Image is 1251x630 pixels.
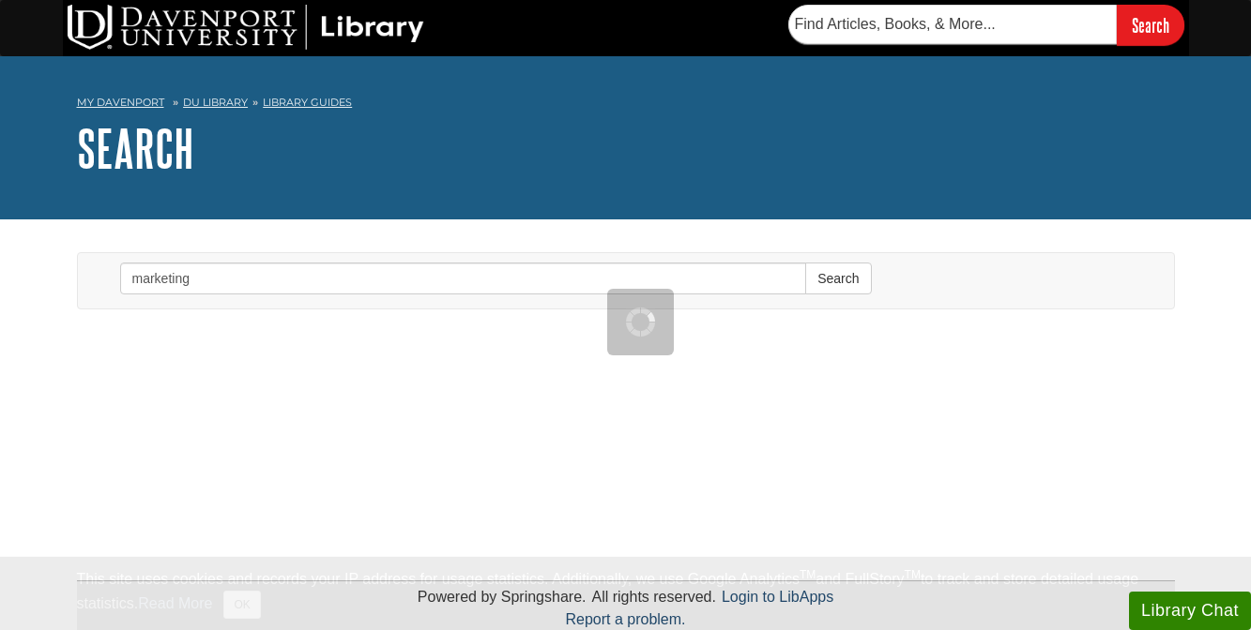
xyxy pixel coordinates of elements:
div: This site uses cookies and records your IP address for usage statistics. Additionally, we use Goo... [77,568,1175,619]
button: Close [223,591,260,619]
a: Library Guides [263,96,352,109]
sup: TM [905,568,921,581]
sup: TM [800,568,816,581]
a: My Davenport [77,95,164,111]
a: DU Library [183,96,248,109]
nav: breadcrumb [77,90,1175,120]
input: Find Articles, Books, & More... [788,5,1117,44]
form: Searches DU Library's articles, books, and more [788,5,1184,45]
input: Enter Search Words [120,262,807,294]
input: Search [1117,5,1184,45]
button: Search [805,262,871,294]
h1: Search [77,120,1175,176]
button: Library Chat [1129,592,1251,630]
a: Read More [138,595,212,611]
img: DU Library [68,5,424,50]
img: Working... [626,307,655,337]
